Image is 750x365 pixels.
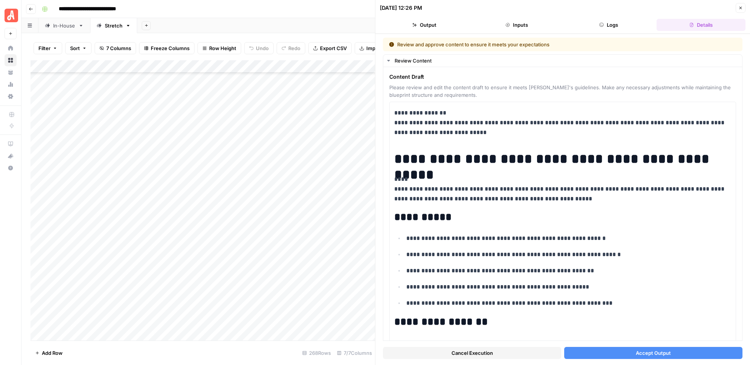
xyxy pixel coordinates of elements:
div: 268 Rows [299,347,334,359]
img: Angi Logo [5,9,18,22]
span: Undo [256,44,269,52]
button: Sort [65,42,92,54]
span: 7 Columns [106,44,131,52]
a: Settings [5,90,17,102]
span: Add Row [42,349,63,357]
a: AirOps Academy [5,138,17,150]
button: What's new? [5,150,17,162]
button: Export CSV [308,42,352,54]
button: Redo [277,42,305,54]
button: Cancel Execution [383,347,561,359]
div: What's new? [5,150,16,162]
button: Inputs [472,19,562,31]
button: Accept Output [564,347,742,359]
a: Browse [5,54,17,66]
a: Home [5,42,17,54]
span: Cancel Execution [452,349,493,357]
a: Stretch [90,18,137,33]
span: Export CSV [320,44,347,52]
div: [DATE] 12:26 PM [380,4,422,12]
button: Review Content [383,55,742,67]
div: 7/7 Columns [334,347,375,359]
button: Freeze Columns [139,42,194,54]
span: Accept Output [636,349,671,357]
button: Filter [34,42,62,54]
button: 7 Columns [95,42,136,54]
button: Undo [244,42,274,54]
button: Details [657,19,746,31]
button: Help + Support [5,162,17,174]
button: Workspace: Angi [5,6,17,25]
div: Review Content [395,57,738,64]
div: Stretch [105,22,122,29]
a: Your Data [5,66,17,78]
button: Logs [564,19,654,31]
button: Output [380,19,469,31]
span: Content Draft [389,73,736,81]
button: Add Row [31,347,67,359]
span: Filter [38,44,51,52]
span: Redo [288,44,300,52]
span: Freeze Columns [151,44,190,52]
a: In-House [38,18,90,33]
span: Row Height [209,44,236,52]
button: Import CSV [355,42,398,54]
div: In-House [53,22,75,29]
button: Row Height [197,42,241,54]
a: Usage [5,78,17,90]
div: Review and approve content to ensure it meets your expectations [389,41,643,48]
span: Sort [70,44,80,52]
span: Please review and edit the content draft to ensure it meets [PERSON_NAME]'s guidelines. Make any ... [389,84,736,99]
span: Import CSV [366,44,393,52]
